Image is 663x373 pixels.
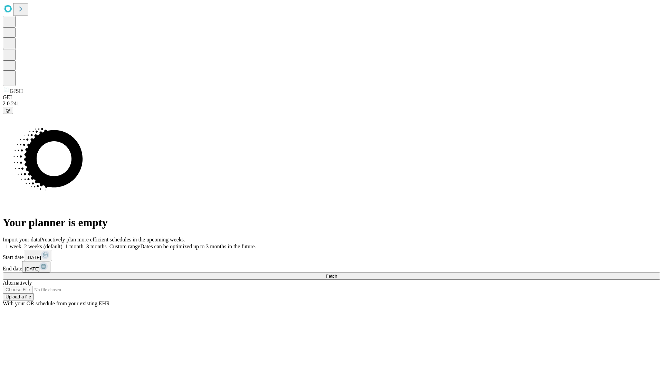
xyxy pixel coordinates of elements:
span: With your OR schedule from your existing EHR [3,300,110,306]
button: [DATE] [22,261,50,272]
button: Upload a file [3,293,34,300]
div: Start date [3,250,660,261]
button: Fetch [3,272,660,280]
span: Proactively plan more efficient schedules in the upcoming weeks. [40,237,185,242]
div: End date [3,261,660,272]
div: 2.0.241 [3,101,660,107]
button: @ [3,107,13,114]
span: Import your data [3,237,40,242]
span: 1 week [6,243,21,249]
span: [DATE] [27,255,41,260]
span: [DATE] [25,266,39,271]
h1: Your planner is empty [3,216,660,229]
span: GJSH [10,88,23,94]
span: 3 months [86,243,107,249]
div: GEI [3,94,660,101]
span: 2 weeks (default) [24,243,63,249]
span: 1 month [65,243,84,249]
span: Fetch [326,274,337,279]
span: Dates can be optimized up to 3 months in the future. [140,243,256,249]
span: Alternatively [3,280,32,286]
span: Custom range [109,243,140,249]
span: @ [6,108,10,113]
button: [DATE] [24,250,52,261]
